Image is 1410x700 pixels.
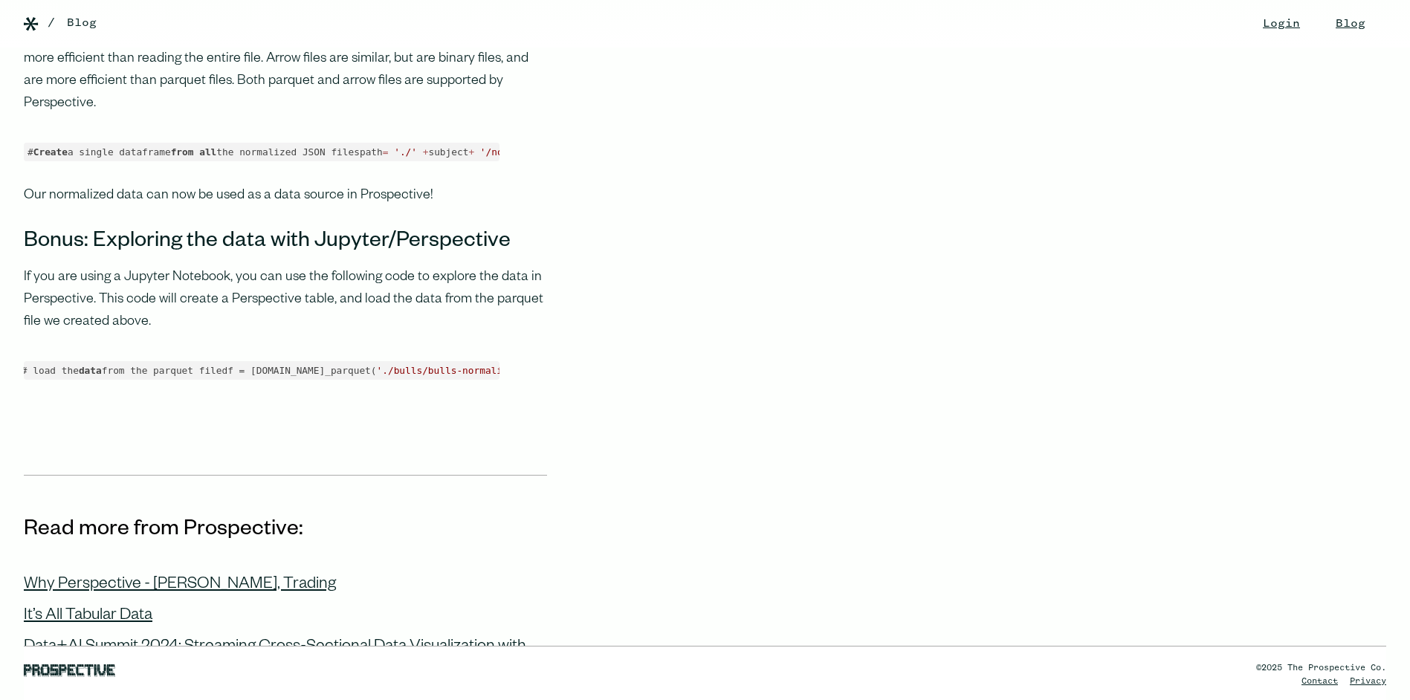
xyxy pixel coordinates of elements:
[171,146,194,158] span: from
[24,576,336,595] div: Why Perspective - [PERSON_NAME], Trading
[24,185,547,207] p: Our normalized data can now be used as a data source in Prospective!
[24,4,547,115] p: Why are we using parquet/arrow files? Parquet files are columnar, which means that each column is...
[394,146,417,158] span: './'
[67,14,97,32] a: Blog
[79,365,102,376] span: data
[24,564,336,595] a: Why Perspective - [PERSON_NAME], Trading
[24,361,499,380] code: pandas pdimport pyarrowimport perspective# load the from the parquet filedf = [DOMAIN_NAME]_parqu...
[377,365,572,376] span: './bulls/bulls-normalized.parquet'
[480,146,560,158] span: '/normalized/'
[24,595,152,626] a: It’s All Tabular Data
[1350,677,1386,686] a: Privacy
[383,146,389,158] span: =
[468,146,474,158] span: +
[24,143,499,161] code: # a single dataframe the normalized JSON filespath subject files os.listdir(path)files [path f f ...
[24,517,547,545] h3: Read more from Prospective:
[1301,677,1338,686] a: Contact
[199,146,216,158] span: all
[48,14,55,32] div: /
[33,146,68,158] span: Create
[24,231,547,255] h3: Bonus: Exploring the data with Jupyter/Perspective
[423,146,429,158] span: +
[24,267,547,334] p: If you are using a Jupyter Notebook, you can use the following code to explore the data in Perspe...
[1256,661,1386,675] div: ©2025 The Prospective Co.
